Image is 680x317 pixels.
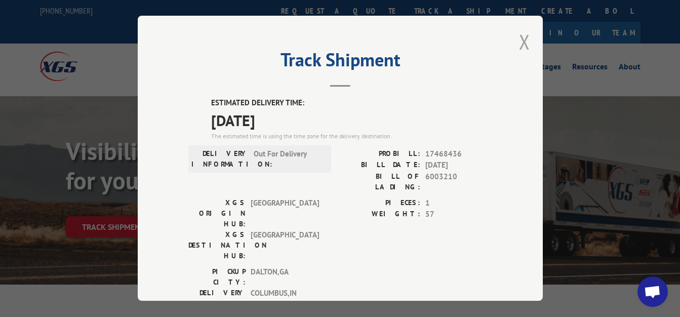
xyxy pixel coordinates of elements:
label: ESTIMATED DELIVERY TIME: [211,97,492,109]
span: 57 [425,209,492,220]
label: DELIVERY INFORMATION: [191,148,249,170]
label: PIECES: [340,197,420,209]
span: [DATE] [425,160,492,171]
div: The estimated time is using the time zone for the delivery destination. [211,132,492,141]
span: [GEOGRAPHIC_DATA] [251,229,319,261]
label: XGS DESTINATION HUB: [188,229,246,261]
div: Open chat [637,276,668,307]
span: [DATE] [211,109,492,132]
label: XGS ORIGIN HUB: [188,197,246,229]
span: [GEOGRAPHIC_DATA] [251,197,319,229]
label: WEIGHT: [340,209,420,220]
span: 17468436 [425,148,492,160]
label: BILL OF LADING: [340,171,420,192]
span: DALTON , GA [251,266,319,288]
label: PROBILL: [340,148,420,160]
span: COLUMBUS , IN [251,288,319,309]
span: Out For Delivery [254,148,322,170]
button: Close modal [519,28,530,55]
span: 1 [425,197,492,209]
span: 6003210 [425,171,492,192]
label: PICKUP CITY: [188,266,246,288]
h2: Track Shipment [188,53,492,72]
label: DELIVERY CITY: [188,288,246,309]
label: BILL DATE: [340,160,420,171]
